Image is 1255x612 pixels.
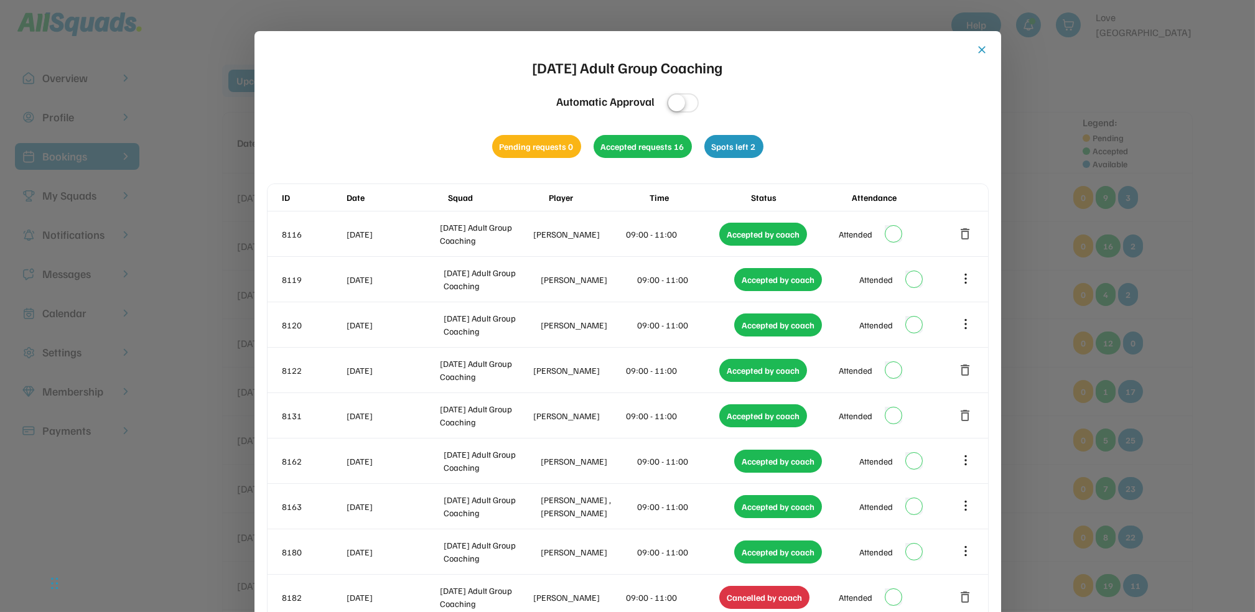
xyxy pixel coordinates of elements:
div: Squad [448,191,546,204]
div: [DATE] [347,455,442,468]
div: [DATE] Adult Group Coaching [444,493,538,519]
div: Accepted requests 16 [594,135,692,158]
div: 09:00 - 11:00 [638,318,732,331]
div: Spots left 2 [704,135,763,158]
div: [DATE] Adult Group Coaching [440,221,531,247]
div: 09:00 - 11:00 [627,364,717,377]
div: [DATE] Adult Group Coaching [444,448,538,474]
div: Attended [839,409,872,422]
div: [DATE] [347,500,442,513]
div: Attended [859,273,893,286]
div: [PERSON_NAME] [541,273,635,286]
div: [PERSON_NAME] [541,455,635,468]
div: Attendance [852,191,950,204]
div: 09:00 - 11:00 [638,455,732,468]
div: 09:00 - 11:00 [627,228,717,241]
div: [DATE] Adult Group Coaching [444,312,538,338]
div: Attended [859,545,893,559]
div: Accepted by coach [719,359,807,382]
div: [DATE] [347,591,438,604]
div: Status [751,191,849,204]
div: 8116 [282,228,345,241]
div: Attended [859,455,893,468]
div: 09:00 - 11:00 [627,591,717,604]
button: delete [958,363,973,378]
div: 8120 [282,318,345,331]
div: Attended [839,228,872,241]
div: Accepted by coach [719,404,807,427]
div: [DATE] [347,364,438,377]
div: 8122 [282,364,345,377]
div: ID [282,191,345,204]
div: [DATE] Adult Group Coaching [440,357,531,383]
div: Date [347,191,446,204]
div: [DATE] [347,409,438,422]
div: [PERSON_NAME] [533,591,624,604]
div: Attended [859,318,893,331]
div: 8162 [282,455,345,468]
div: [DATE] Adult Group Coaching [440,584,531,610]
button: delete [958,408,973,423]
div: Cancelled by coach [719,586,809,609]
div: Accepted by coach [734,313,822,336]
div: Accepted by coach [734,450,822,473]
button: close [976,44,989,56]
div: Pending requests 0 [492,135,581,158]
div: 09:00 - 11:00 [638,545,732,559]
div: [PERSON_NAME] [541,318,635,331]
div: Attended [859,500,893,513]
div: [PERSON_NAME] [533,409,624,422]
div: [PERSON_NAME] [533,364,624,377]
div: [DATE] [347,545,442,559]
div: Attended [839,364,872,377]
button: delete [958,226,973,241]
div: [DATE] Adult Group Coaching [444,539,538,565]
div: 8180 [282,545,345,559]
div: 8131 [282,409,345,422]
div: [PERSON_NAME] , [PERSON_NAME] [541,493,635,519]
div: Accepted by coach [734,268,822,291]
div: Player [549,191,647,204]
div: Accepted by coach [719,223,807,246]
div: [DATE] Adult Group Coaching [444,266,538,292]
div: [DATE] Adult Group Coaching [533,56,723,78]
div: Accepted by coach [734,540,822,563]
div: [DATE] [347,273,442,286]
div: [PERSON_NAME] [533,228,624,241]
div: 8182 [282,591,345,604]
div: 09:00 - 11:00 [638,273,732,286]
div: 09:00 - 11:00 [638,500,732,513]
div: 8163 [282,500,345,513]
div: 09:00 - 11:00 [627,409,717,422]
div: [DATE] Adult Group Coaching [440,402,531,429]
button: delete [958,590,973,605]
div: Accepted by coach [734,495,822,518]
div: Time [650,191,748,204]
div: Attended [839,591,872,604]
div: [DATE] [347,318,442,331]
div: 8119 [282,273,345,286]
div: Automatic Approval [556,93,655,110]
div: [DATE] [347,228,438,241]
div: [PERSON_NAME] [541,545,635,559]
